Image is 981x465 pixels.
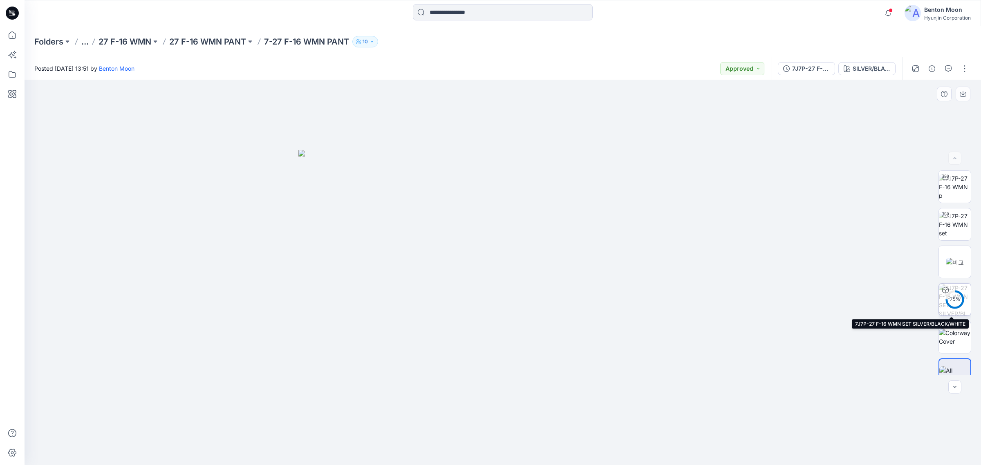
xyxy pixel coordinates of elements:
img: Colorway Cover [939,329,971,346]
button: Details [925,62,938,75]
div: Benton Moon [924,5,971,15]
a: Benton Moon [99,65,134,72]
div: 7J7P-27 F-16 WMN SET [792,64,830,73]
a: 27 F-16 WMN [99,36,151,47]
img: eyJhbGciOiJIUzI1NiIsImtpZCI6IjAiLCJzbHQiOiJzZXMiLCJ0eXAiOiJKV1QifQ.eyJkYXRhIjp7InR5cGUiOiJzdG9yYW... [298,150,707,465]
img: 7J7P-27 F-16 WMN p [939,174,971,200]
p: 7-27 F-16 WMN PANT [264,36,349,47]
button: ... [81,36,89,47]
img: avatar [905,5,921,21]
span: Posted [DATE] 13:51 by [34,64,134,73]
a: 27 F-16 WMN PANT [169,36,246,47]
img: 비교 [946,258,964,266]
button: SILVER/BLACK/WHITE [838,62,896,75]
div: Hyunjin Corporation [924,15,971,21]
button: 7J7P-27 F-16 WMN SET [778,62,835,75]
button: 10 [352,36,378,47]
img: 7J7P-27 F-16 WMN set [939,212,971,237]
div: 75 % [945,296,965,303]
div: SILVER/BLACK/WHITE [853,64,890,73]
p: 10 [363,37,368,46]
img: 7J7P-27 F-16 WMN SET SILVER/BLACK/WHITE [939,284,971,315]
img: All colorways [939,366,970,383]
a: Folders [34,36,63,47]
